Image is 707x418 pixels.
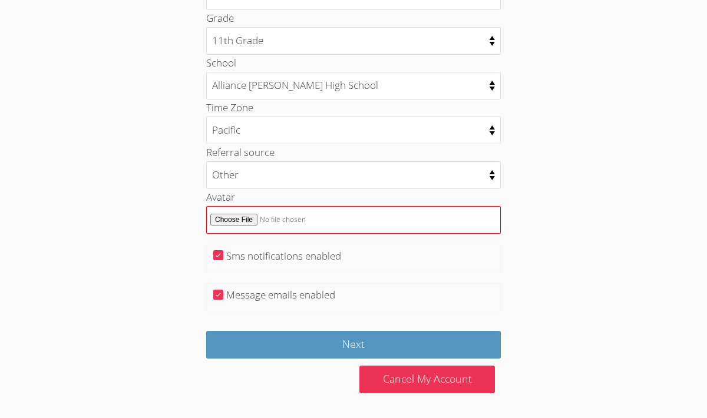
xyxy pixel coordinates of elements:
[206,331,501,359] input: Next
[206,190,235,204] label: Avatar
[206,56,236,69] label: School
[206,11,234,25] label: Grade
[206,145,275,159] label: Referral source
[226,288,335,301] label: Message emails enabled
[359,366,495,393] a: Cancel My Account
[206,101,253,114] label: Time Zone
[226,249,341,263] label: Sms notifications enabled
